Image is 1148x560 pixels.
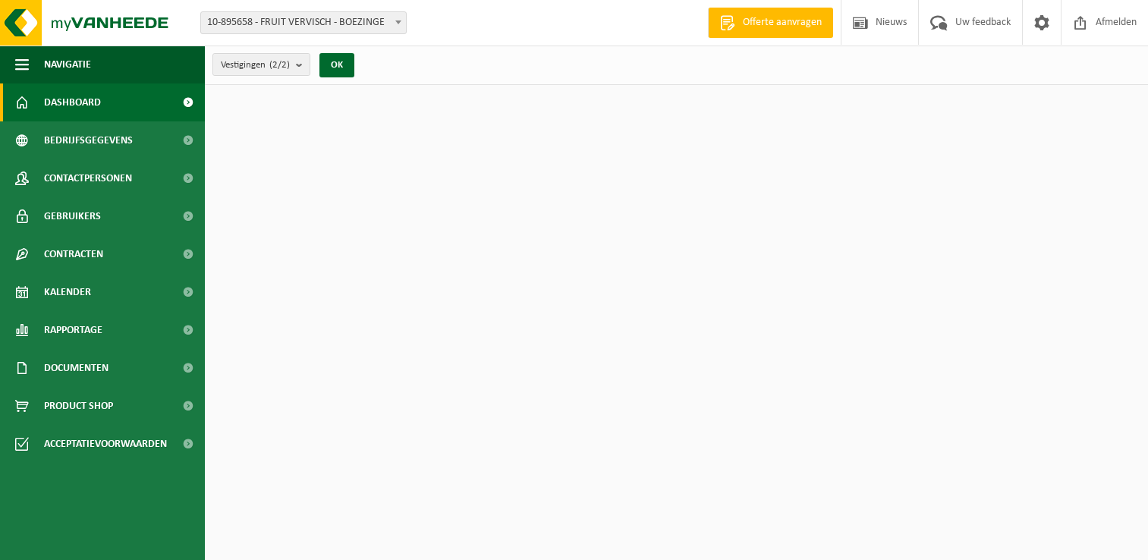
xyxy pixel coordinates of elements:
span: 10-895658 - FRUIT VERVISCH - BOEZINGE [201,12,406,33]
span: Dashboard [44,83,101,121]
count: (2/2) [269,60,290,70]
span: Gebruikers [44,197,101,235]
span: Vestigingen [221,54,290,77]
span: Bedrijfsgegevens [44,121,133,159]
span: Contactpersonen [44,159,132,197]
span: Navigatie [44,46,91,83]
span: 10-895658 - FRUIT VERVISCH - BOEZINGE [200,11,407,34]
span: Documenten [44,349,109,387]
span: Rapportage [44,311,102,349]
span: Contracten [44,235,103,273]
button: OK [319,53,354,77]
span: Product Shop [44,387,113,425]
span: Offerte aanvragen [739,15,826,30]
a: Offerte aanvragen [708,8,833,38]
span: Acceptatievoorwaarden [44,425,167,463]
button: Vestigingen(2/2) [212,53,310,76]
span: Kalender [44,273,91,311]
